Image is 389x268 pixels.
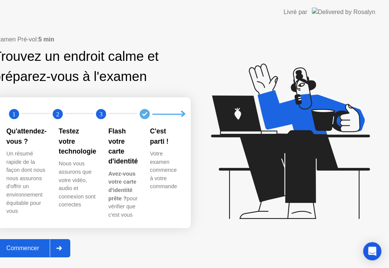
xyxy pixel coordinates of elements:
div: pour vérifier que c'est vous [108,170,138,219]
b: 5 min [38,36,54,43]
b: Avez-vous votre carte d'identité prête ? [108,171,136,201]
text: 1 [13,111,16,118]
div: Flash votre carte d'identité [108,126,138,167]
div: Votre examen commence à votre commande [150,150,177,191]
div: Open Intercom Messenger [363,242,381,260]
text: 2 [56,111,59,118]
div: Un résumé rapide de la façon dont nous nous assurons d'offrir un environnement équitable pour vous [6,150,47,216]
text: 3 [100,111,103,118]
div: C'est parti ! [150,126,177,146]
img: Delivered by Rosalyn [312,8,375,16]
div: Testez votre technologie [59,126,96,156]
div: Nous vous assurons que votre vidéo, audio et connexion sont correctes [59,160,96,209]
div: Livré par [284,8,307,17]
div: Qu'attendez-vous ? [6,126,47,146]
